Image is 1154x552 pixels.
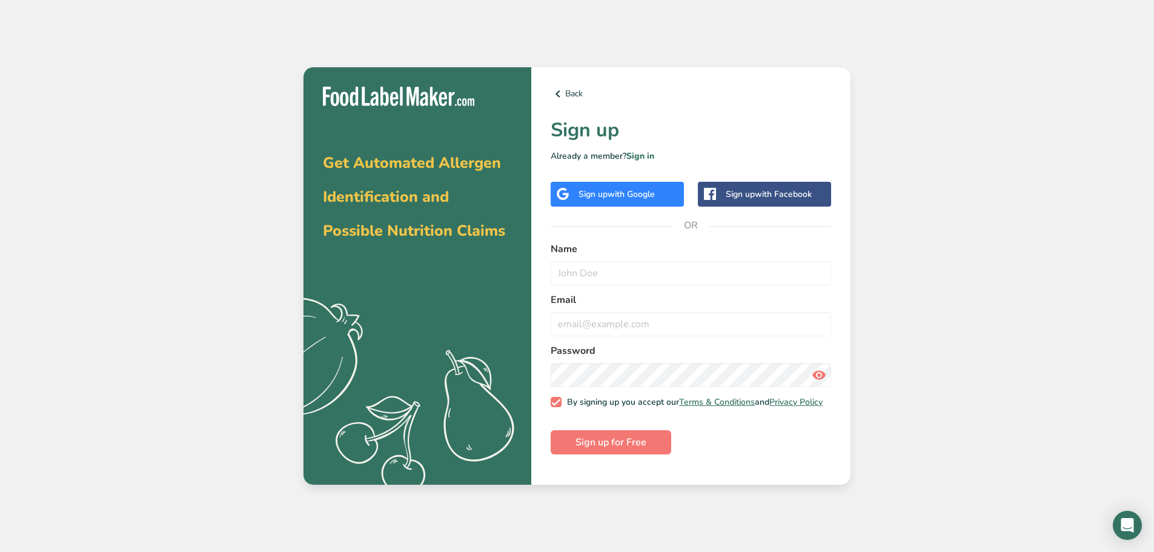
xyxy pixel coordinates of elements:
img: Food Label Maker [323,87,474,107]
div: Sign up [579,188,655,201]
label: Password [551,344,831,358]
span: Get Automated Allergen Identification and Possible Nutrition Claims [323,153,505,241]
h1: Sign up [551,116,831,145]
a: Sign in [626,150,654,162]
p: Already a member? [551,150,831,162]
button: Sign up for Free [551,430,671,454]
input: John Doe [551,261,831,285]
span: with Facebook [755,188,812,200]
input: email@example.com [551,312,831,336]
div: Open Intercom Messenger [1113,511,1142,540]
label: Email [551,293,831,307]
div: Sign up [726,188,812,201]
span: Sign up for Free [575,435,646,450]
a: Back [551,87,831,101]
span: with Google [608,188,655,200]
label: Name [551,242,831,256]
a: Privacy Policy [769,396,823,408]
span: By signing up you accept our and [562,397,823,408]
span: OR [673,207,709,244]
a: Terms & Conditions [679,396,755,408]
